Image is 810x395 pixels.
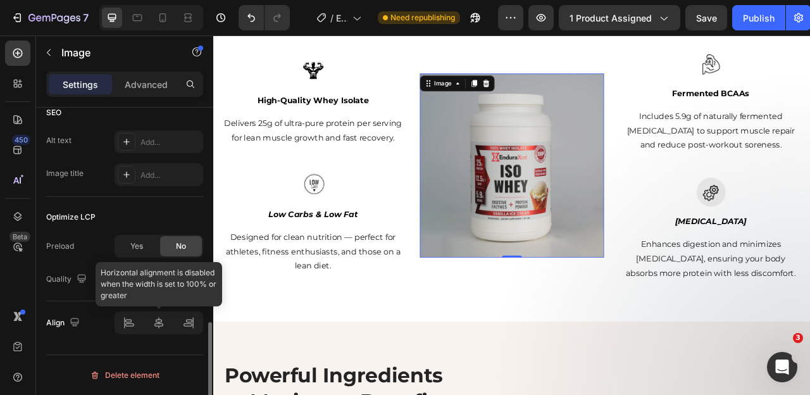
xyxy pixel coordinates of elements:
[570,11,652,25] span: 1 product assigned
[517,257,749,311] p: Enhances digestion and minimizes [MEDICAL_DATA], ensuring your body absorbs more protein with les...
[115,268,203,291] button: High
[767,352,797,382] iframe: Intercom live chat
[46,168,84,179] div: Image title
[9,232,30,242] div: Beta
[587,230,678,242] i: [MEDICAL_DATA]
[696,13,717,23] span: Save
[125,78,168,91] p: Advanced
[46,271,89,288] div: Quality
[330,11,333,25] span: /
[130,241,143,252] span: Yes
[517,94,749,149] p: Includes 5.9g of naturally fermented [MEDICAL_DATA] to support muscle repair and reduce post-work...
[336,11,347,25] span: EnduraXcel ISO Whey– Glace Vanilla - [MEDICAL_DATA]
[517,66,749,82] p: Fermented BCAAs
[46,241,74,252] div: Preload
[120,274,137,284] span: High
[46,211,96,223] div: Optimize LCP
[46,365,203,386] button: Delete element
[239,5,290,30] div: Undo/Redo
[63,78,98,91] p: Settings
[559,5,680,30] button: 1 product assigned
[390,12,455,23] span: Need republishing
[263,48,497,282] img: gempages_548118457799934856-48693209-69b3-4c14-8d9e-11736039d76f.jpg
[140,170,200,181] div: Add...
[213,35,810,395] iframe: Design area
[46,107,61,118] div: SEO
[90,368,159,383] div: Delete element
[46,135,72,146] div: Alt text
[685,5,727,30] button: Save
[614,18,652,55] img: gempages_548118457799934856-48b2c55e-63b2-4f7a-a42c-8db713e8adae.webp
[12,135,30,145] div: 450
[5,5,94,30] button: 7
[793,333,803,343] span: 3
[743,11,775,25] div: Publish
[732,5,785,30] button: Publish
[61,45,169,60] p: Image
[140,137,200,148] div: Add...
[278,55,306,66] div: Image
[176,241,186,252] span: No
[83,10,89,25] p: 7
[46,315,82,332] div: Align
